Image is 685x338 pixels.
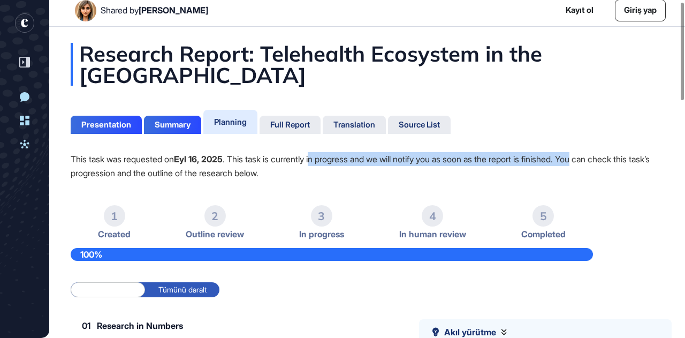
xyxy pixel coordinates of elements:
[98,229,131,239] span: Created
[204,205,226,227] div: 2
[566,4,593,17] a: Kayıt ol
[186,229,244,239] span: Outline review
[71,152,664,180] p: This task was requested on . This task is currently in progress and we will notify you as soon as...
[104,205,125,227] div: 1
[399,229,466,239] span: In human review
[139,5,208,16] span: [PERSON_NAME]
[444,327,496,337] span: Akıl yürütme
[532,205,554,227] div: 5
[82,321,90,330] span: 01
[333,120,375,130] div: Translation
[299,229,344,239] span: In progress
[71,248,593,261] div: 100%
[155,120,191,130] div: Summary
[422,205,443,227] div: 4
[15,13,34,33] div: entrapeer-logo
[311,205,332,227] div: 3
[399,120,440,130] div: Source List
[214,117,247,127] div: Planning
[71,43,664,86] div: Research Report: Telehealth Ecosystem in the [GEOGRAPHIC_DATA]
[71,282,145,297] label: Tümünü genişlet
[101,5,208,16] div: Shared by
[81,120,131,130] div: Presentation
[270,120,310,130] div: Full Report
[174,154,223,164] strong: Eyl 16, 2025
[97,321,183,330] span: Research in Numbers
[145,282,219,297] label: Tümünü daralt
[521,229,566,239] span: Completed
